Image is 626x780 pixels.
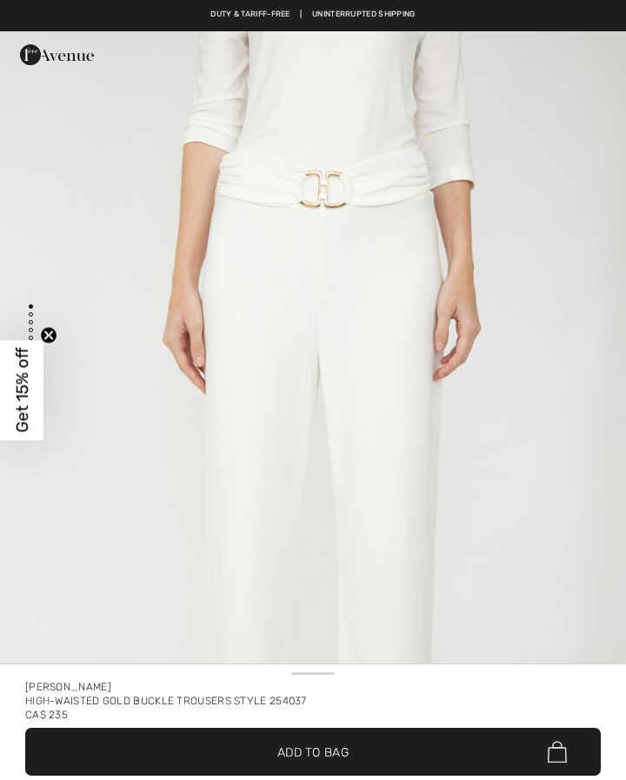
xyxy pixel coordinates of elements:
span: CA$ 235 [25,709,68,721]
button: Close teaser [40,326,57,343]
div: [PERSON_NAME] [25,680,601,694]
div: High-waisted Gold Buckle Trousers Style 254037 [25,694,601,708]
img: 1ère Avenue [20,37,94,72]
a: 1ère Avenue [20,47,94,62]
span: Add to Bag [277,743,349,761]
span: Get 15% off [12,348,32,433]
button: Add to Bag [25,728,601,776]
